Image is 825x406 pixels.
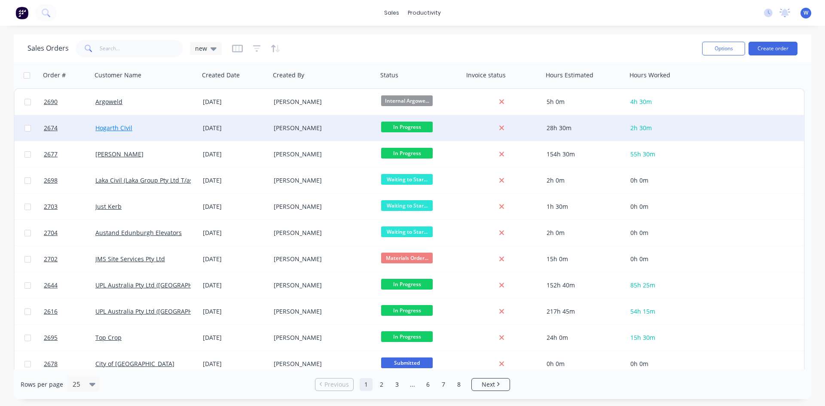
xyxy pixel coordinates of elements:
[203,333,267,342] div: [DATE]
[95,150,144,158] a: [PERSON_NAME]
[44,351,95,377] a: 2678
[44,299,95,324] a: 2616
[546,71,593,79] div: Hours Estimated
[202,71,240,79] div: Created Date
[422,378,434,391] a: Page 6
[203,176,267,185] div: [DATE]
[547,98,620,106] div: 5h 0m
[203,229,267,237] div: [DATE]
[380,6,403,19] div: sales
[437,378,450,391] a: Page 7
[44,89,95,115] a: 2690
[749,42,797,55] button: Create order
[274,307,369,316] div: [PERSON_NAME]
[44,168,95,193] a: 2698
[44,220,95,246] a: 2704
[381,331,433,342] span: In Progress
[44,150,58,159] span: 2677
[403,6,445,19] div: productivity
[44,272,95,298] a: 2644
[547,307,620,316] div: 217h 45m
[629,71,670,79] div: Hours Worked
[15,6,28,19] img: Factory
[381,305,433,316] span: In Progress
[381,122,433,132] span: In Progress
[27,44,69,52] h1: Sales Orders
[44,115,95,141] a: 2674
[44,176,58,185] span: 2698
[274,360,369,368] div: [PERSON_NAME]
[547,360,620,368] div: 0h 0m
[381,95,433,106] span: Internal Argowe...
[630,150,655,158] span: 55h 30m
[44,360,58,368] span: 2678
[547,255,620,263] div: 15h 0m
[95,71,141,79] div: Customer Name
[274,150,369,159] div: [PERSON_NAME]
[21,380,63,389] span: Rows per page
[630,229,648,237] span: 0h 0m
[95,255,165,263] a: JMS Site Services Pty Ltd
[630,333,655,342] span: 15h 30m
[466,71,506,79] div: Invoice status
[44,246,95,272] a: 2702
[44,325,95,351] a: 2695
[95,307,219,315] a: UPL Australia Pty Ltd ([GEOGRAPHIC_DATA])
[630,360,648,368] span: 0h 0m
[95,98,122,106] a: Argoweld
[44,255,58,263] span: 2702
[44,281,58,290] span: 2644
[547,281,620,290] div: 152h 40m
[203,98,267,106] div: [DATE]
[95,360,174,368] a: City of [GEOGRAPHIC_DATA]
[630,255,648,263] span: 0h 0m
[547,124,620,132] div: 28h 30m
[630,281,655,289] span: 85h 25m
[44,98,58,106] span: 2690
[203,360,267,368] div: [DATE]
[203,281,267,290] div: [DATE]
[274,281,369,290] div: [PERSON_NAME]
[203,255,267,263] div: [DATE]
[44,229,58,237] span: 2704
[274,202,369,211] div: [PERSON_NAME]
[360,378,373,391] a: Page 1 is your current page
[547,176,620,185] div: 2h 0m
[482,380,495,389] span: Next
[472,380,510,389] a: Next page
[391,378,403,391] a: Page 3
[406,378,419,391] a: Jump forward
[43,71,66,79] div: Order #
[381,226,433,237] span: Waiting to Star...
[315,380,353,389] a: Previous page
[203,150,267,159] div: [DATE]
[547,229,620,237] div: 2h 0m
[95,202,122,211] a: Just Kerb
[630,98,652,106] span: 4h 30m
[274,255,369,263] div: [PERSON_NAME]
[274,176,369,185] div: [PERSON_NAME]
[702,42,745,55] button: Options
[381,148,433,159] span: In Progress
[203,202,267,211] div: [DATE]
[630,307,655,315] span: 54h 15m
[100,40,183,57] input: Search...
[630,202,648,211] span: 0h 0m
[630,176,648,184] span: 0h 0m
[547,202,620,211] div: 1h 30m
[203,124,267,132] div: [DATE]
[274,124,369,132] div: [PERSON_NAME]
[381,174,433,185] span: Waiting to Star...
[95,176,195,184] a: Laka Civil (Laka Group Pty Ltd T/as)
[95,333,122,342] a: Top Crop
[273,71,304,79] div: Created By
[381,200,433,211] span: Waiting to Star...
[381,279,433,290] span: In Progress
[44,194,95,220] a: 2703
[44,307,58,316] span: 2616
[44,333,58,342] span: 2695
[44,202,58,211] span: 2703
[44,124,58,132] span: 2674
[274,98,369,106] div: [PERSON_NAME]
[324,380,349,389] span: Previous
